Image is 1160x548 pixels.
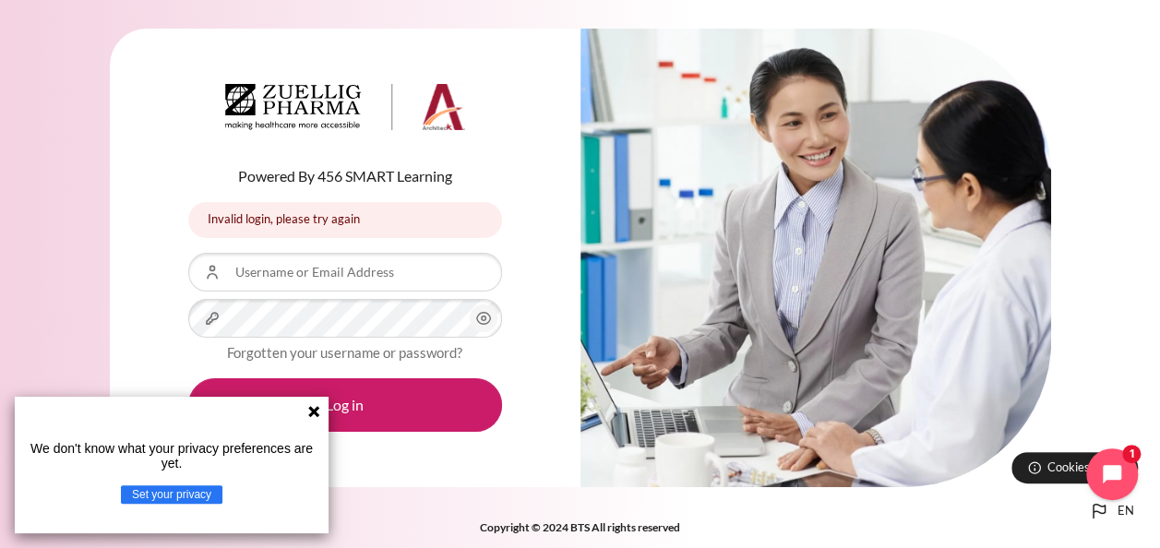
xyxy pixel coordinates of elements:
[188,253,502,292] input: Username or Email Address
[22,441,321,471] p: We don't know what your privacy preferences are yet.
[1011,452,1138,483] button: Cookies notice
[121,485,222,504] button: Set your privacy
[480,520,680,534] strong: Copyright © 2024 BTS All rights reserved
[1047,459,1124,476] span: Cookies notice
[227,344,462,361] a: Forgotten your username or password?
[188,165,502,187] p: Powered By 456 SMART Learning
[1118,502,1134,520] span: en
[225,84,465,130] img: Architeck
[1081,493,1142,530] button: Languages
[225,84,465,137] a: Architeck
[188,202,502,238] div: Invalid login, please try again
[188,378,502,432] button: Log in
